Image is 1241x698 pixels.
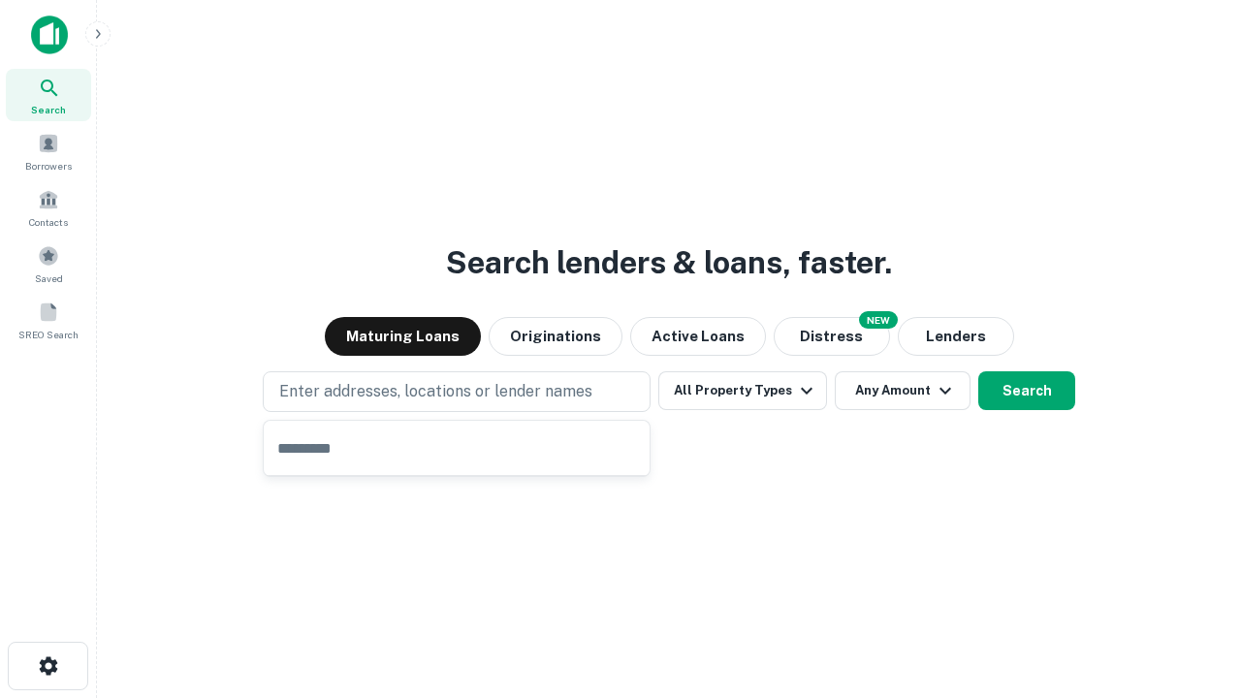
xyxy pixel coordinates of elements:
p: Enter addresses, locations or lender names [279,380,592,403]
span: SREO Search [18,327,79,342]
button: Search [978,371,1075,410]
span: Borrowers [25,158,72,174]
button: Lenders [898,317,1014,356]
a: Contacts [6,181,91,234]
button: Any Amount [835,371,971,410]
h3: Search lenders & loans, faster. [446,239,892,286]
img: capitalize-icon.png [31,16,68,54]
span: Search [31,102,66,117]
a: Search [6,69,91,121]
div: NEW [859,311,898,329]
span: Contacts [29,214,68,230]
button: Enter addresses, locations or lender names [263,371,651,412]
button: All Property Types [658,371,827,410]
a: SREO Search [6,294,91,346]
button: Active Loans [630,317,766,356]
a: Borrowers [6,125,91,177]
iframe: Chat Widget [1144,543,1241,636]
button: Maturing Loans [325,317,481,356]
button: Originations [489,317,622,356]
span: Saved [35,270,63,286]
a: Saved [6,238,91,290]
button: Search distressed loans with lien and other non-mortgage details. [774,317,890,356]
